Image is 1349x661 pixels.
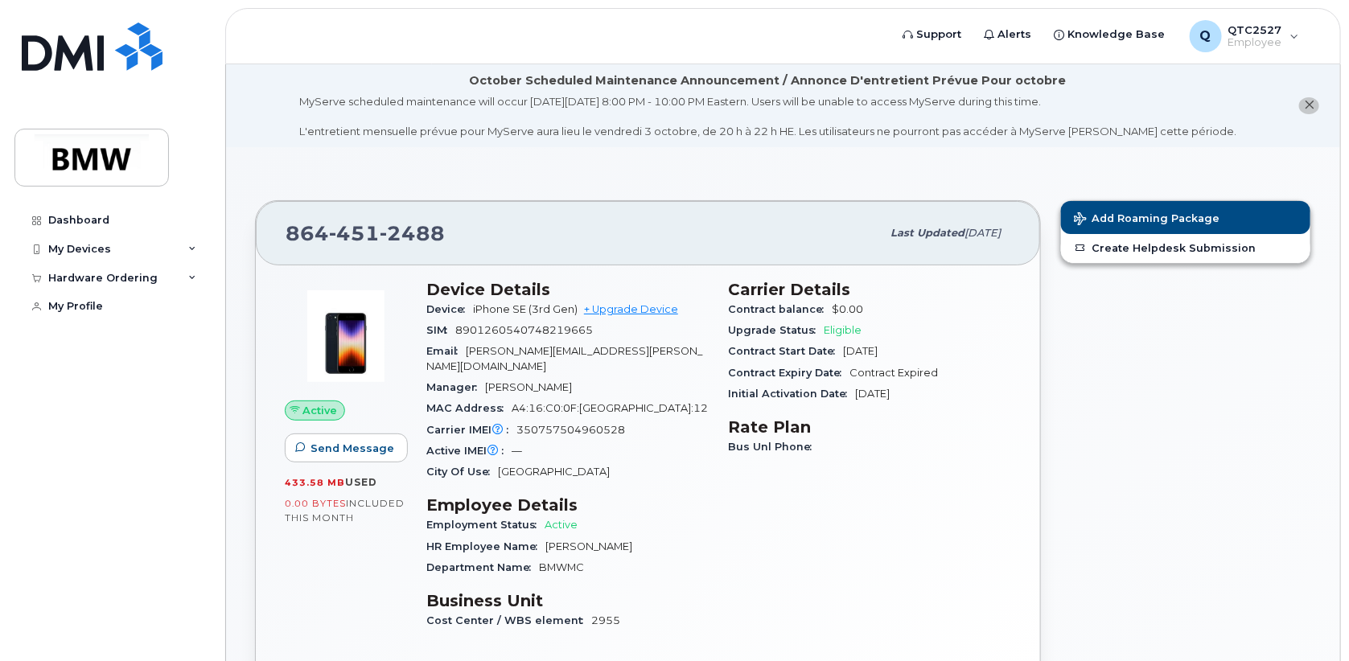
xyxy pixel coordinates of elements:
h3: Employee Details [426,495,709,515]
span: Device [426,303,473,315]
span: Carrier IMEI [426,424,516,436]
span: [PERSON_NAME] [545,540,632,552]
iframe: Messenger Launcher [1279,591,1337,649]
span: Send Message [311,441,394,456]
span: [DATE] [844,345,878,357]
span: 864 [286,221,445,245]
div: MyServe scheduled maintenance will occur [DATE][DATE] 8:00 PM - 10:00 PM Eastern. Users will be u... [299,94,1236,139]
span: 0.00 Bytes [285,498,346,509]
span: Initial Activation Date [729,388,856,400]
img: image20231002-3703462-1angbar.jpeg [298,288,394,384]
span: [GEOGRAPHIC_DATA] [498,466,610,478]
span: $0.00 [833,303,864,315]
span: used [345,476,377,488]
a: + Upgrade Device [584,303,678,315]
span: Upgrade Status [729,324,825,336]
button: Add Roaming Package [1061,201,1310,234]
button: Send Message [285,433,408,462]
span: Department Name [426,561,539,573]
h3: Carrier Details [729,280,1012,299]
span: Last updated [890,227,964,239]
span: Add Roaming Package [1074,212,1219,228]
span: Employment Status [426,519,545,531]
span: iPhone SE (3rd Gen) [473,303,578,315]
span: SIM [426,324,455,336]
h3: Business Unit [426,591,709,610]
button: close notification [1299,97,1319,114]
span: Eligible [825,324,862,336]
span: MAC Address [426,402,512,414]
span: [DATE] [856,388,890,400]
span: included this month [285,497,405,523]
div: October Scheduled Maintenance Announcement / Annonce D'entretient Prévue Pour octobre [470,72,1067,89]
span: Active [545,519,578,531]
h3: Rate Plan [729,417,1012,437]
span: Manager [426,381,485,393]
span: Bus Unl Phone [729,441,821,453]
span: BMWMC [539,561,584,573]
span: [PERSON_NAME] [485,381,572,393]
span: Contract Start Date [729,345,844,357]
span: 8901260540748219665 [455,324,593,336]
span: A4:16:C0:0F:[GEOGRAPHIC_DATA]:12 [512,402,708,414]
span: 2488 [380,221,445,245]
span: HR Employee Name [426,540,545,552]
a: Create Helpdesk Submission [1061,234,1310,263]
span: Email [426,345,466,357]
span: Active IMEI [426,445,512,457]
span: 433.58 MB [285,477,345,488]
span: City Of Use [426,466,498,478]
span: 350757504960528 [516,424,625,436]
h3: Device Details [426,280,709,299]
span: Active [303,403,338,418]
span: Contract Expiry Date [729,367,850,379]
span: Cost Center / WBS element [426,614,591,626]
span: 451 [329,221,380,245]
span: 2955 [591,614,620,626]
span: Contract Expired [850,367,939,379]
span: [DATE] [964,227,1001,239]
span: Contract balance [729,303,833,315]
span: [PERSON_NAME][EMAIL_ADDRESS][PERSON_NAME][DOMAIN_NAME] [426,345,702,372]
span: — [512,445,522,457]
